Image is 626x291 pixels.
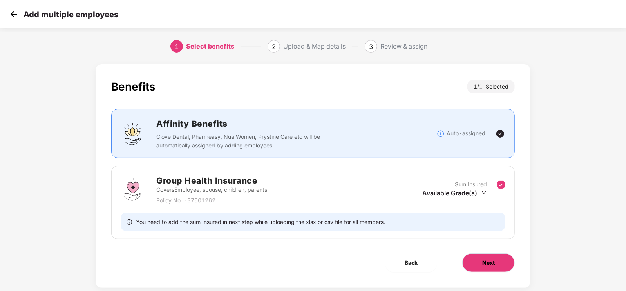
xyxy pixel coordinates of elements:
button: Back [385,253,437,272]
span: Next [482,258,495,267]
p: Policy No. - 37601262 [156,196,267,205]
span: down [481,189,487,195]
div: Review & assign [380,40,427,53]
p: Auto-assigned [447,129,485,138]
span: You need to add the sum Insured in next step while uploading the xlsx or csv file for all members. [136,218,385,226]
h2: Group Health Insurance [156,174,267,187]
div: 1 / Selected [467,80,515,93]
span: info-circle [127,218,132,226]
span: Back [405,258,418,267]
button: Next [462,253,515,272]
img: svg+xml;base64,PHN2ZyBpZD0iVGljay0yNHgyNCIgeG1sbnM9Imh0dHA6Ly93d3cudzMub3JnLzIwMDAvc3ZnIiB3aWR0aD... [496,129,505,138]
p: Covers Employee, spouse, children, parents [156,186,267,194]
div: Available Grade(s) [422,189,487,197]
span: 3 [369,43,373,51]
img: svg+xml;base64,PHN2ZyBpZD0iR3JvdXBfSGVhbHRoX0luc3VyYW5jZSIgZGF0YS1uYW1lPSJHcm91cCBIZWFsdGggSW5zdX... [121,178,145,201]
span: 1 [175,43,179,51]
span: 1 [479,83,486,90]
p: Add multiple employees [24,10,118,19]
div: Benefits [111,80,155,93]
div: Upload & Map details [283,40,346,53]
img: svg+xml;base64,PHN2ZyBpZD0iQWZmaW5pdHlfQmVuZWZpdHMiIGRhdGEtbmFtZT0iQWZmaW5pdHkgQmVuZWZpdHMiIHhtbG... [121,122,145,145]
p: Sum Insured [455,180,487,189]
p: Clove Dental, Pharmeasy, Nua Women, Prystine Care etc will be automatically assigned by adding em... [156,133,324,150]
h2: Affinity Benefits [156,117,437,130]
span: 2 [272,43,276,51]
img: svg+xml;base64,PHN2ZyB4bWxucz0iaHR0cDovL3d3dy53My5vcmcvMjAwMC9zdmciIHdpZHRoPSIzMCIgaGVpZ2h0PSIzMC... [8,8,20,20]
img: svg+xml;base64,PHN2ZyBpZD0iSW5mb18tXzMyeDMyIiBkYXRhLW5hbWU9IkluZm8gLSAzMngzMiIgeG1sbnM9Imh0dHA6Ly... [437,130,445,138]
div: Select benefits [186,40,234,53]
